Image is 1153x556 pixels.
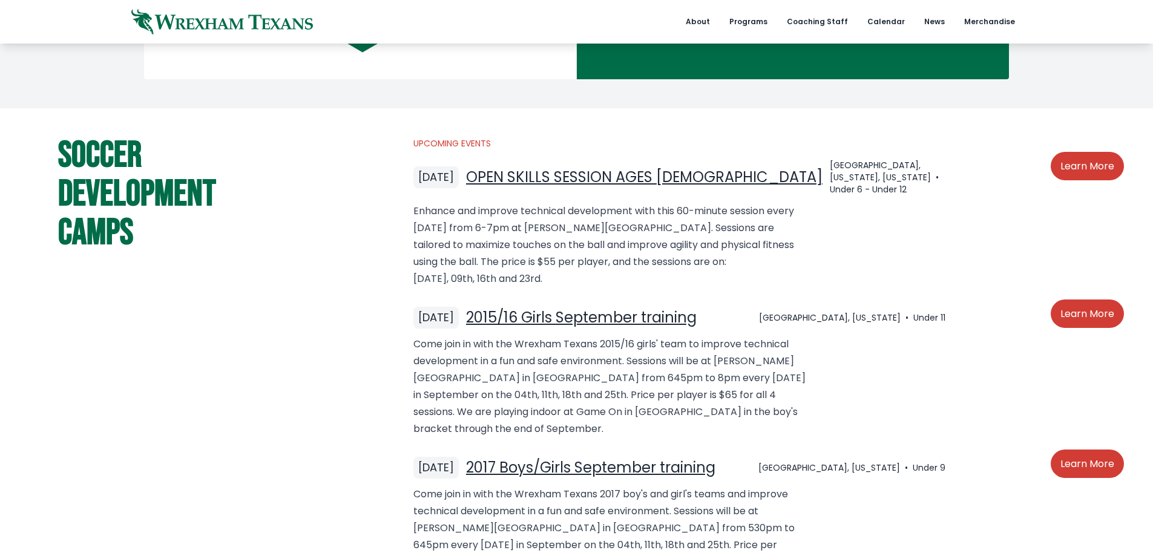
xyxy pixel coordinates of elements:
span: Under 6 - Under 12 [830,183,907,195]
div: Upcoming Events [413,137,1124,149]
div: [DATE] [413,457,459,479]
a: Learn More [1051,152,1124,180]
a: Learn More [1051,299,1124,328]
span: Under 9 [913,462,945,474]
div: Soccer [58,137,326,174]
span: • [936,171,939,183]
span: • [905,462,908,474]
div: Camps [58,215,326,251]
p: Enhance and improve technical development with this 60-minute session every [DATE] from 6-7pm at ... [413,203,807,287]
span: [GEOGRAPHIC_DATA], [US_STATE] [759,312,901,324]
div: [DATE] [413,166,459,188]
span: Under 11 [913,312,945,324]
span: • [905,312,908,324]
a: 2017 Boys/Girls September training [466,457,715,477]
span: [GEOGRAPHIC_DATA], [US_STATE], [US_STATE] [830,159,931,183]
div: [DATE] [413,307,459,329]
a: Learn More [1051,450,1124,478]
span: [GEOGRAPHIC_DATA], [US_STATE] [758,462,900,474]
div: Development [58,176,326,212]
a: 2015/16 Girls September training [466,307,697,327]
a: OPEN SKILLS SESSION AGES [DEMOGRAPHIC_DATA] [466,167,823,187]
p: Come join in with the Wrexham Texans 2015/16 girls' team to improve technical development in a fu... [413,336,807,437]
